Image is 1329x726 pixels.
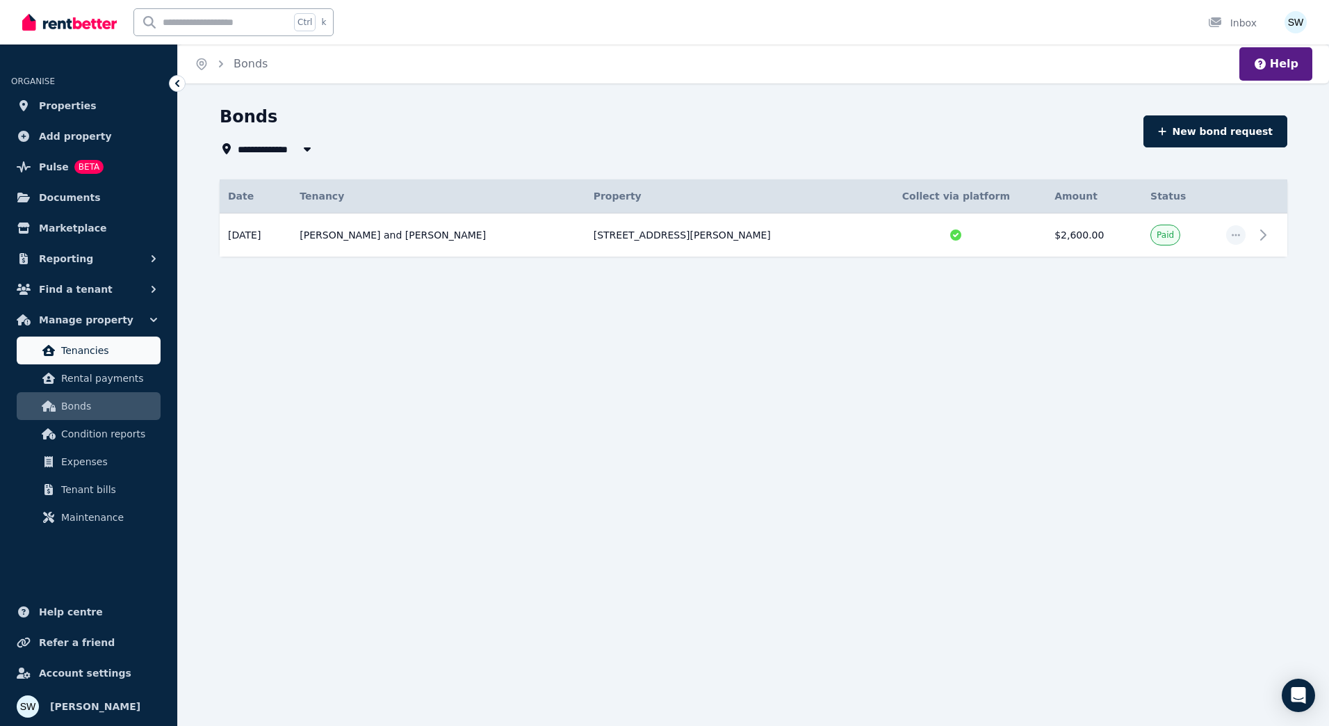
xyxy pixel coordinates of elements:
[585,213,866,257] td: [STREET_ADDRESS][PERSON_NAME]
[39,634,115,651] span: Refer a friend
[11,659,166,687] a: Account settings
[1282,679,1315,712] div: Open Intercom Messenger
[17,337,161,364] a: Tenancies
[11,245,166,273] button: Reporting
[1143,115,1287,147] button: New bond request
[17,392,161,420] a: Bonds
[39,97,97,114] span: Properties
[11,184,166,211] a: Documents
[39,250,93,267] span: Reporting
[17,503,161,531] a: Maintenance
[17,695,39,718] img: Sam Watson
[585,179,866,213] th: Property
[11,275,166,303] button: Find a tenant
[321,17,326,28] span: k
[39,189,101,206] span: Documents
[17,448,161,476] a: Expenses
[11,214,166,242] a: Marketplace
[11,122,166,150] a: Add property
[61,453,155,470] span: Expenses
[1046,179,1142,213] th: Amount
[61,342,155,359] span: Tenancies
[39,312,133,328] span: Manage property
[11,92,166,120] a: Properties
[1208,16,1257,30] div: Inbox
[22,12,117,33] img: RentBetter
[39,220,106,236] span: Marketplace
[11,306,166,334] button: Manage property
[1157,229,1174,241] span: Paid
[11,76,55,86] span: ORGANISE
[39,281,113,298] span: Find a tenant
[74,160,104,174] span: BETA
[291,179,585,213] th: Tenancy
[17,364,161,392] a: Rental payments
[39,128,112,145] span: Add property
[39,159,69,175] span: Pulse
[1046,213,1142,257] td: $2,600.00
[17,476,161,503] a: Tenant bills
[234,56,268,72] span: Bonds
[11,629,166,656] a: Refer a friend
[291,213,585,257] td: [PERSON_NAME] and [PERSON_NAME]
[11,153,166,181] a: PulseBETA
[1142,179,1218,213] th: Status
[220,106,277,128] h1: Bonds
[61,398,155,414] span: Bonds
[228,189,254,203] span: Date
[61,426,155,442] span: Condition reports
[866,179,1046,213] th: Collect via platform
[61,509,155,526] span: Maintenance
[17,420,161,448] a: Condition reports
[1285,11,1307,33] img: Sam Watson
[178,45,284,83] nav: Breadcrumb
[39,665,131,681] span: Account settings
[50,698,140,715] span: [PERSON_NAME]
[228,228,261,242] span: [DATE]
[61,481,155,498] span: Tenant bills
[11,598,166,626] a: Help centre
[61,370,155,387] span: Rental payments
[1253,56,1298,72] button: Help
[294,13,316,31] span: Ctrl
[39,604,103,620] span: Help centre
